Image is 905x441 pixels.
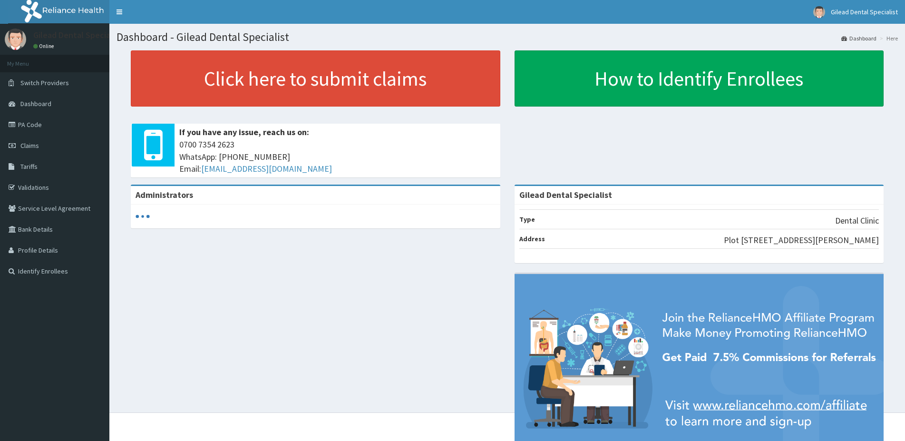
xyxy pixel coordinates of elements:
[20,78,69,87] span: Switch Providers
[117,31,898,43] h1: Dashboard - Gilead Dental Specialist
[131,50,500,107] a: Click here to submit claims
[20,99,51,108] span: Dashboard
[519,215,535,224] b: Type
[33,31,122,39] p: Gilead Dental Specialist
[519,189,612,200] strong: Gilead Dental Specialist
[179,127,309,137] b: If you have any issue, reach us on:
[519,235,545,243] b: Address
[179,138,496,175] span: 0700 7354 2623 WhatsApp: [PHONE_NUMBER] Email:
[724,234,879,246] p: Plot [STREET_ADDRESS][PERSON_NAME]
[877,34,898,42] li: Here
[136,189,193,200] b: Administrators
[5,29,26,50] img: User Image
[831,8,898,16] span: Gilead Dental Specialist
[20,141,39,150] span: Claims
[33,43,56,49] a: Online
[20,162,38,171] span: Tariffs
[813,6,825,18] img: User Image
[201,163,332,174] a: [EMAIL_ADDRESS][DOMAIN_NAME]
[515,50,884,107] a: How to Identify Enrollees
[835,215,879,227] p: Dental Clinic
[841,34,876,42] a: Dashboard
[136,209,150,224] svg: audio-loading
